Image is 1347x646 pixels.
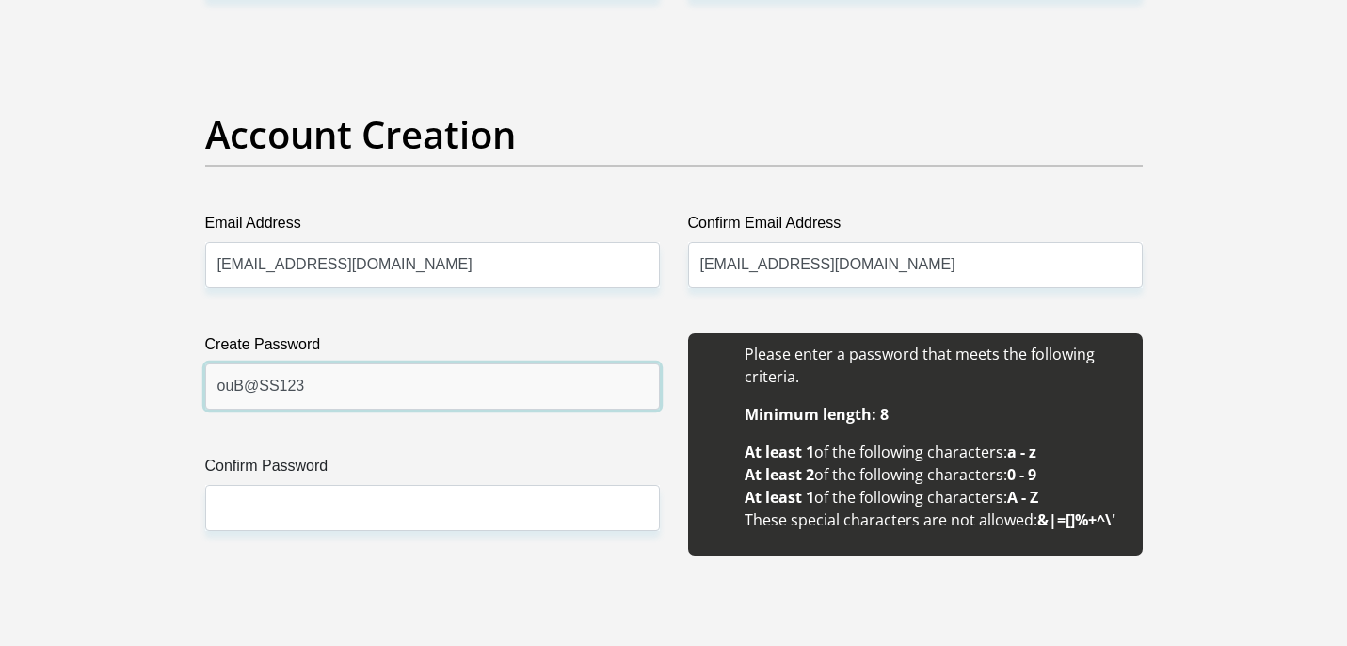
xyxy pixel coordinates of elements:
[688,212,1143,242] label: Confirm Email Address
[205,455,660,485] label: Confirm Password
[205,242,660,288] input: Email Address
[1007,464,1036,485] b: 0 - 9
[745,463,1124,486] li: of the following characters:
[745,509,1124,531] li: These special characters are not allowed:
[745,441,1124,463] li: of the following characters:
[205,212,660,242] label: Email Address
[745,404,889,425] b: Minimum length: 8
[1007,442,1036,462] b: a - z
[745,486,1124,509] li: of the following characters:
[745,487,814,508] b: At least 1
[205,333,660,363] label: Create Password
[745,464,814,485] b: At least 2
[688,242,1143,288] input: Confirm Email Address
[205,363,660,410] input: Create Password
[205,485,660,531] input: Confirm Password
[745,442,814,462] b: At least 1
[1037,509,1115,530] b: &|=[]%+^\'
[205,112,1143,157] h2: Account Creation
[1007,487,1038,508] b: A - Z
[745,343,1124,388] li: Please enter a password that meets the following criteria.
